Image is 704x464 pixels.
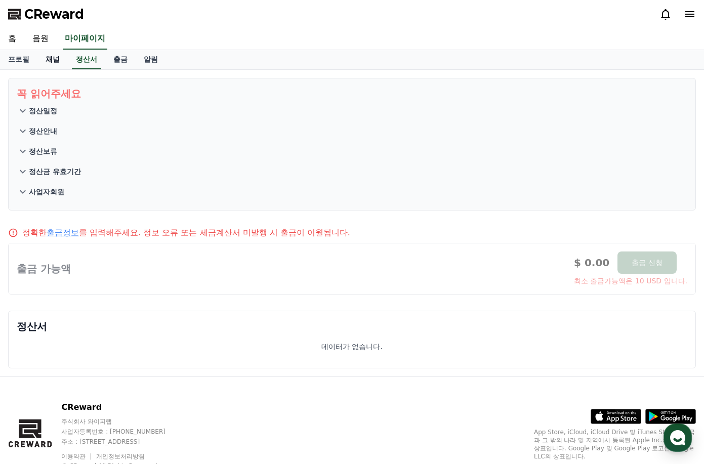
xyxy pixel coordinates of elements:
a: 개인정보처리방침 [96,453,145,460]
button: 정산금 유효기간 [17,161,687,182]
p: 데이터가 없습니다. [321,342,383,352]
button: 정산일정 [17,101,687,121]
a: 대화 [67,321,131,346]
button: 사업자회원 [17,182,687,202]
a: 이용약관 [61,453,93,460]
p: App Store, iCloud, iCloud Drive 및 iTunes Store는 미국과 그 밖의 나라 및 지역에서 등록된 Apple Inc.의 서비스 상표입니다. Goo... [534,428,696,460]
a: 출금 [105,50,136,69]
p: 정산서 [17,319,687,333]
span: CReward [24,6,84,22]
a: 설정 [131,321,194,346]
p: 정산보류 [29,146,57,156]
p: 정산안내 [29,126,57,136]
a: 정산서 [72,50,101,69]
a: 마이페이지 [63,28,107,50]
p: 사업자등록번호 : [PHONE_NUMBER] [61,428,185,436]
p: 주식회사 와이피랩 [61,417,185,426]
span: 설정 [156,336,169,344]
p: 주소 : [STREET_ADDRESS] [61,438,185,446]
a: 채널 [37,50,68,69]
span: 홈 [32,336,38,344]
p: 사업자회원 [29,187,64,197]
a: 홈 [3,321,67,346]
p: CReward [61,401,185,413]
p: 정확한 를 입력해주세요. 정보 오류 또는 세금계산서 미발행 시 출금이 이월됩니다. [22,227,350,239]
p: 꼭 읽어주세요 [17,87,687,101]
p: 정산금 유효기간 [29,166,81,177]
a: 음원 [24,28,57,50]
a: 출금정보 [47,228,79,237]
button: 정산보류 [17,141,687,161]
a: 알림 [136,50,166,69]
button: 정산안내 [17,121,687,141]
p: 정산일정 [29,106,57,116]
span: 대화 [93,336,105,345]
a: CReward [8,6,84,22]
